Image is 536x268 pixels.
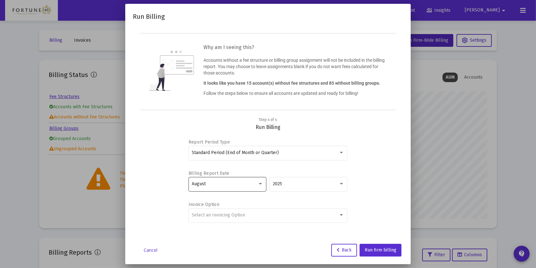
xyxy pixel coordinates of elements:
[192,212,245,218] span: Select an Invoicing Option
[141,116,395,130] div: Run Billing
[192,150,279,155] span: Standard Period (End of Month or Quarter)
[203,43,387,52] h3: Why am I seeing this?
[259,116,277,123] div: Step 4 of 4
[189,139,344,145] label: Report Period Type
[203,90,387,96] p: Follow the steps below to ensure all accounts are updated and ready for billing!
[337,247,352,253] span: Back
[331,244,357,257] button: Back
[189,171,344,176] label: Billing Report Date
[135,247,167,253] a: Cancel
[192,181,206,187] span: August
[273,181,282,187] span: 2025
[203,80,387,86] p: It looks like you have 15 account(s) without fee structures and 85 without billing groups.
[203,57,387,76] p: Accounts without a fee structure or billing group assignment will not be included in the billing ...
[149,51,194,91] img: question
[365,247,396,253] span: Run firm billing
[133,11,165,22] h2: Run Billing
[360,244,402,257] button: Run firm billing
[189,202,344,207] label: Invoice Option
